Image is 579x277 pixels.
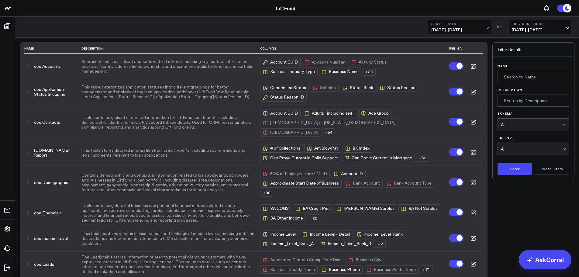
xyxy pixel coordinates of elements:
label: Use in AI [498,136,569,140]
button: This table stores detailed information from credit reports, including score reasons and legal jud... [81,148,255,158]
button: Adults _including self_ [302,108,358,117]
div: + 54 [322,128,335,136]
button: Activity Status [349,57,391,66]
div: Income Level - Detail [300,230,353,238]
div: [PERSON_NAME] Surplus [334,204,397,213]
div: # of Collections [260,144,303,152]
div: + 30 [363,68,376,76]
button: This table contains various classifications and rankings of income levels, including detailed des... [81,231,255,246]
button: Income Level - Detail [300,229,354,238]
button: Approximate Start Date of Business [260,178,343,187]
button: BA Other Income [260,213,307,222]
div: + 88 [260,189,273,197]
div: AnySlowPay [304,144,341,152]
input: Search by Name [498,71,569,83]
b: Previous Period [512,22,568,26]
button: Income_Level_Rank_A [260,238,318,248]
button: dbo.Accounts [34,64,61,69]
button: Business Industry Type [260,66,319,76]
div: Income_Level_Rank_B [318,240,374,248]
button: Account GUID [260,108,302,117]
div: Status Rank [340,84,376,92]
button: Business City [346,254,385,264]
label: Schema [498,112,569,115]
label: Turn off Use in AI [449,178,464,186]
button: +52 [416,153,430,162]
div: Business City [346,256,384,264]
button: +30 [363,67,377,76]
button: AnySlowPay [304,143,343,152]
b: Last 30 Days [431,22,488,26]
button: +30 [307,213,321,222]
button: Bank Account [343,178,384,187]
button: Schema [310,82,340,92]
label: Turn off Use in AI [449,260,464,268]
button: Status Rank [340,82,377,92]
button: [PERSON_NAME] Surplus [334,203,398,213]
div: Income Level [260,230,298,238]
div: Schema [310,84,339,92]
div: All [501,147,562,151]
div: Filter Results [493,43,574,57]
button: dbo.Leads [34,262,54,267]
label: Description [498,88,569,92]
div: Business County Name [260,265,318,274]
div: Business Name [319,68,361,76]
button: Table containing detailed business and personal financial metrics related to loan applicants and ... [81,203,255,223]
div: Income_Level_Rank_A [260,240,316,248]
button: Income Level [260,229,300,238]
button: Business County Name [260,264,319,274]
th: Name [24,43,81,54]
button: [DOMAIN_NAME] Report [34,148,76,158]
button: dbo.Financials [34,210,62,215]
div: Can Prove Current in Child Support [260,154,340,162]
button: Account ID [331,168,367,178]
div: BA Other Income [260,214,306,222]
a: AskCorral [519,250,571,269]
div: Automated Contact Stamp DateTime [260,256,344,264]
div: Activity Status [349,58,389,66]
button: dbo.Demographics [34,180,71,185]
button: Can Prove Current in Child Support [260,153,342,162]
button: Business Postal Code [364,264,420,274]
button: Account Number [302,57,349,66]
button: dbo.Contacts [34,120,60,125]
div: Condensed Status [260,84,309,92]
button: 50% of Employees are LMI ID [260,168,331,178]
button: Status Reason ID [260,92,308,101]
button: Business Phone [319,264,364,274]
button: Condensed Status [260,82,310,92]
div: + 52 [416,154,429,162]
button: [DEMOGRAPHIC_DATA] or [US_STATE][DEMOGRAPHIC_DATA] [260,117,399,127]
div: BK Index [343,144,372,152]
button: Income_Level_Rank_B [318,238,375,248]
button: Status Reason [377,82,419,92]
th: Description [81,43,260,54]
label: Turn off Use in AI [449,118,464,126]
div: Business Postal Code [364,265,419,274]
button: This table categorizes application statuses into different groupings for better management and an... [81,85,255,99]
button: BK Index [343,143,374,152]
th: Use in AI [449,43,464,54]
button: +88 [260,188,274,197]
button: BA Credit Pmt [293,203,334,213]
input: Search by Description [498,95,569,107]
button: Income_Level_Rank [354,229,407,238]
th: Columns [260,43,449,54]
div: BA Credit Pmt [293,204,333,213]
div: Account GUID [260,58,301,66]
button: BA Net Surplus [398,203,442,213]
div: [DEMOGRAPHIC_DATA] or [US_STATE][DEMOGRAPHIC_DATA] [260,119,398,127]
div: BA COGS [260,204,291,213]
div: Bank Account Type [384,179,434,187]
button: Account GUID [260,57,302,66]
div: VS [494,25,505,29]
a: LiftFund [276,5,295,12]
div: Approximate Start Date of Business [260,179,342,187]
button: Table containing client or contact information for LiftFund constituents, including demographic, ... [81,115,255,130]
div: All [501,122,562,127]
div: Status Reason ID [260,93,307,101]
div: Adults _including self_ [302,109,357,117]
button: The Leads table stores information related to potential clients or customers who have expressed i... [81,254,255,274]
div: Account GUID [260,109,301,117]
